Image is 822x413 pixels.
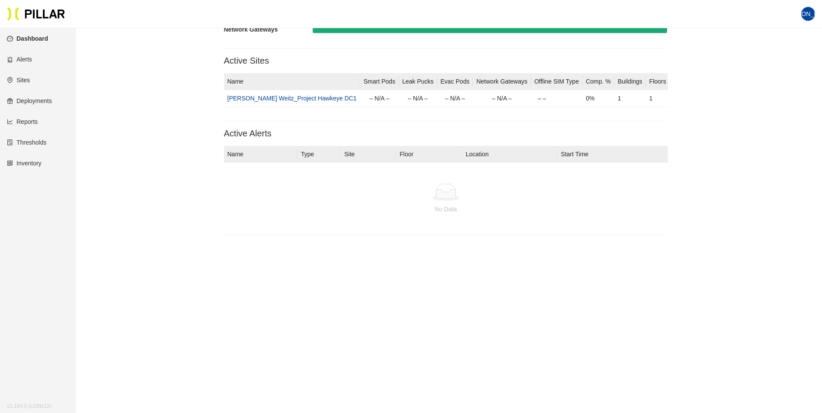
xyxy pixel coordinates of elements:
[646,90,669,107] td: 1
[224,25,313,34] div: Network Gateways
[224,146,298,163] th: Name
[614,73,646,90] th: Buildings
[360,73,399,90] th: Smart Pods
[224,128,668,139] h3: Active Alerts
[7,77,30,84] a: environmentSites
[462,146,558,163] th: Location
[7,35,48,42] a: dashboardDashboard
[646,73,669,90] th: Floors
[7,56,32,63] a: alertAlerts
[538,94,579,103] div: – –
[224,55,668,66] h3: Active Sites
[227,95,357,102] a: [PERSON_NAME] Weitz_Project Hawkeye DC1
[399,73,437,90] th: Leak Pucks
[582,73,614,90] th: Comp. %
[437,73,473,90] th: Evac Pods
[582,90,614,107] td: 0%
[396,146,462,163] th: Floor
[614,90,646,107] td: 1
[557,146,667,163] th: Start Time
[7,118,38,125] a: line-chartReports
[364,94,395,103] div: – N/A –
[7,160,42,167] a: qrcodeInventory
[7,7,65,21] img: Pillar Technologies
[441,94,470,103] div: – N/A –
[7,97,52,104] a: giftDeployments
[7,139,46,146] a: exceptionThresholds
[476,94,527,103] div: – N/A –
[402,94,433,103] div: – N/A –
[473,73,530,90] th: Network Gateways
[297,146,341,163] th: Type
[531,73,582,90] th: Offline SIM Type
[224,73,361,90] th: Name
[231,204,661,214] div: No Data
[341,146,396,163] th: Site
